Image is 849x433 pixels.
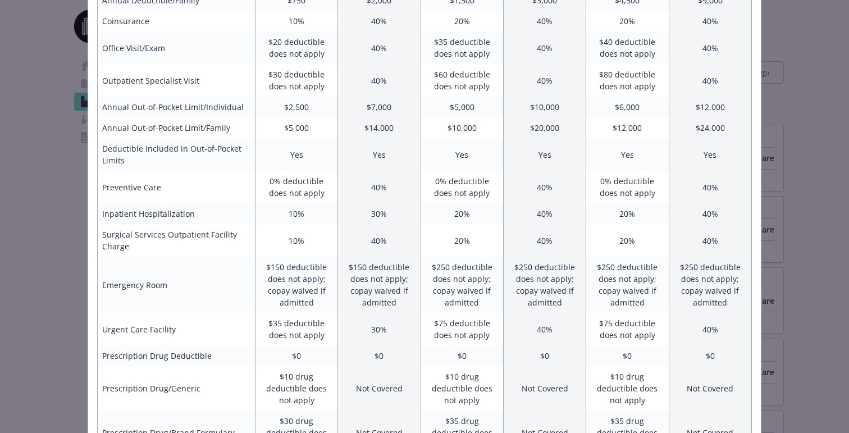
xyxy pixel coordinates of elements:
[586,366,669,411] td: $10 drug deductible does not apply
[338,257,421,313] td: $150 deductible does not apply; copay waived if admitted
[503,97,586,117] td: $10,000
[255,313,337,345] td: $35 deductible does not apply
[98,313,255,345] td: Urgent Care Facility
[338,117,421,138] td: $14,000
[669,224,751,257] td: 40%
[421,31,503,64] td: $35 deductible does not apply
[338,11,421,31] td: 40%
[669,117,751,138] td: $24,000
[98,138,255,171] td: Deductible Included in Out-of-Pocket Limits
[669,138,751,171] td: Yes
[255,138,337,171] td: Yes
[586,64,669,97] td: $80 deductible does not apply
[421,11,503,31] td: 20%
[669,64,751,97] td: 40%
[421,138,503,171] td: Yes
[669,345,751,366] td: $0
[669,171,751,203] td: 40%
[338,345,421,366] td: $0
[338,97,421,117] td: $7,000
[586,138,669,171] td: Yes
[503,138,586,171] td: Yes
[338,366,421,411] td: Not Covered
[98,345,255,366] td: Prescription Drug Deductible
[98,224,255,257] td: Surgical Services Outpatient Facility Charge
[503,117,586,138] td: $20,000
[586,313,669,345] td: $75 deductible does not apply
[98,171,255,203] td: Preventive Care
[255,64,337,97] td: $30 deductible does not apply
[421,345,503,366] td: $0
[503,345,586,366] td: $0
[255,11,337,31] td: 10%
[669,257,751,313] td: $250 deductible does not apply; copay waived if admitted
[421,97,503,117] td: $5,000
[255,203,337,224] td: 10%
[586,97,669,117] td: $6,000
[255,224,337,257] td: 10%
[98,257,255,313] td: Emergency Room
[98,117,255,138] td: Annual Out-of-Pocket Limit/Family
[338,64,421,97] td: 40%
[98,11,255,31] td: Coinsurance
[503,171,586,203] td: 40%
[669,366,751,411] td: Not Covered
[586,203,669,224] td: 20%
[421,257,503,313] td: $250 deductible does not apply; copay waived if admitted
[255,345,337,366] td: $0
[503,313,586,345] td: 40%
[503,64,586,97] td: 40%
[421,224,503,257] td: 20%
[503,203,586,224] td: 40%
[669,203,751,224] td: 40%
[338,224,421,257] td: 40%
[255,257,337,313] td: $150 deductible does not apply; copay waived if admitted
[255,366,337,411] td: $10 drug deductible does not apply
[586,11,669,31] td: 20%
[586,224,669,257] td: 20%
[338,203,421,224] td: 30%
[503,11,586,31] td: 40%
[586,31,669,64] td: $40 deductible does not apply
[503,31,586,64] td: 40%
[98,64,255,97] td: Outpatient Specialist Visit
[586,257,669,313] td: $250 deductible does not apply; copay waived if admitted
[255,117,337,138] td: $5,000
[98,97,255,117] td: Annual Out-of-Pocket Limit/Individual
[503,224,586,257] td: 40%
[669,97,751,117] td: $12,000
[669,11,751,31] td: 40%
[255,31,337,64] td: $20 deductible does not apply
[421,117,503,138] td: $10,000
[338,31,421,64] td: 40%
[421,171,503,203] td: 0% deductible does not apply
[338,313,421,345] td: 30%
[98,366,255,411] td: Prescription Drug/Generic
[586,345,669,366] td: $0
[669,31,751,64] td: 40%
[338,138,421,171] td: Yes
[669,313,751,345] td: 40%
[421,64,503,97] td: $60 deductible does not apply
[338,171,421,203] td: 40%
[98,31,255,64] td: Office Visit/Exam
[503,366,586,411] td: Not Covered
[255,171,337,203] td: 0% deductible does not apply
[98,203,255,224] td: Inpatient Hospitalization
[421,366,503,411] td: $10 drug deductible does not apply
[421,203,503,224] td: 20%
[586,117,669,138] td: $12,000
[255,97,337,117] td: $2,500
[586,171,669,203] td: 0% deductible does not apply
[503,257,586,313] td: $250 deductible does not apply; copay waived if admitted
[421,313,503,345] td: $75 deductible does not apply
